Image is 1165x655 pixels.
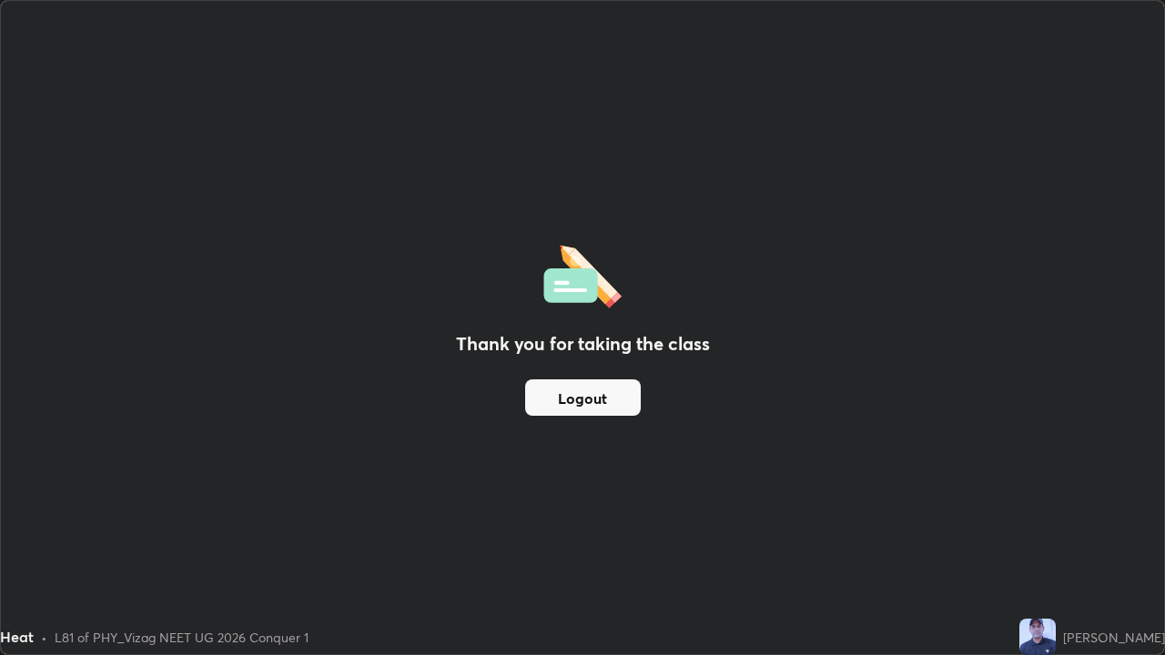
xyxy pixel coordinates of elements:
div: [PERSON_NAME] [1063,628,1165,647]
img: offlineFeedback.1438e8b3.svg [543,239,622,308]
button: Logout [525,379,641,416]
img: c61005e5861d483691173e6855379ac0.jpg [1019,619,1056,655]
h2: Thank you for taking the class [456,330,710,358]
div: L81 of PHY_Vizag NEET UG 2026 Conquer 1 [55,628,309,647]
div: • [41,628,47,647]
